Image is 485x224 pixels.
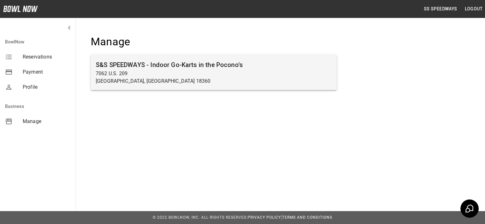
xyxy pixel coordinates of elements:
[96,77,332,85] p: [GEOGRAPHIC_DATA], [GEOGRAPHIC_DATA] 18360
[96,60,332,70] h6: S&S SPEEDWAYS - Indoor Go-Karts in the Pocono's
[282,215,332,220] a: Terms and Conditions
[462,3,485,15] button: Logout
[23,68,71,76] span: Payment
[3,6,38,12] img: logo
[91,35,337,48] h4: Manage
[23,118,71,125] span: Manage
[96,70,332,77] p: 7062 U.S. 209
[23,53,71,61] span: Reservations
[23,83,71,91] span: Profile
[248,215,281,220] a: Privacy Policy
[421,3,460,15] button: SS Speedways
[153,215,248,220] span: © 2022 BowlNow, Inc. All Rights Reserved.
